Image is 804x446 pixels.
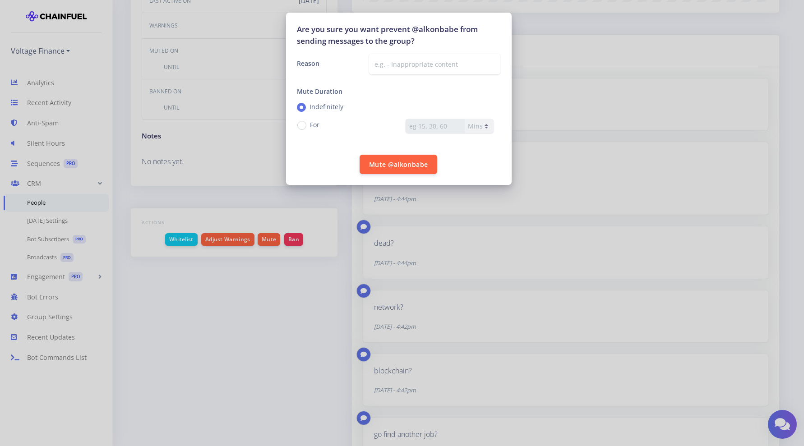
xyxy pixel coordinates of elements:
[310,102,343,111] label: Indefinitely
[360,155,437,174] button: Mute @alkonbabe
[290,54,363,74] label: Reason
[297,82,342,101] label: Mute Duration
[297,23,501,46] h3: Are you sure you want prevent @alkonbabe from sending messages to the group?
[310,120,319,129] label: For
[406,119,465,133] input: eg 15, 30, 60
[369,54,500,74] input: e.g. - Inappropriate content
